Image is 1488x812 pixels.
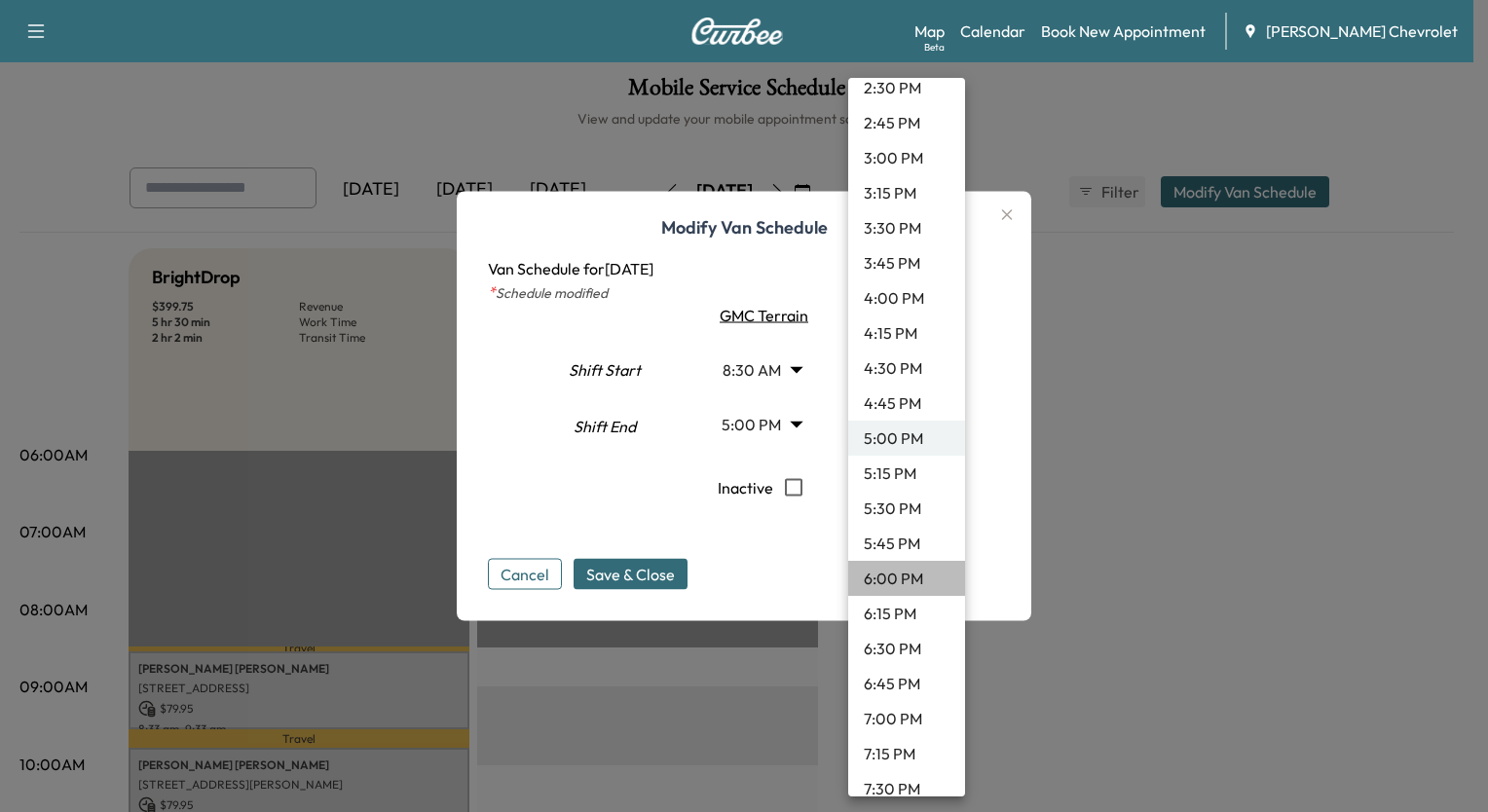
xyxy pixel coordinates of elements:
[848,561,965,596] li: 6:00 PM
[848,175,965,210] li: 3:15 PM
[848,456,965,491] li: 5:15 PM
[848,210,965,245] li: 3:30 PM
[848,280,965,315] li: 4:00 PM
[848,736,965,771] li: 7:15 PM
[848,526,965,561] li: 5:45 PM
[848,596,965,631] li: 6:15 PM
[848,701,965,736] li: 7:00 PM
[848,666,965,701] li: 6:45 PM
[848,315,965,351] li: 4:15 PM
[848,421,965,456] li: 5:00 PM
[848,386,965,421] li: 4:45 PM
[848,245,965,280] li: 3:45 PM
[848,70,965,105] li: 2:30 PM
[848,771,965,806] li: 7:30 PM
[848,105,965,140] li: 2:45 PM
[848,631,965,666] li: 6:30 PM
[848,351,965,386] li: 4:30 PM
[848,140,965,175] li: 3:00 PM
[848,491,965,526] li: 5:30 PM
